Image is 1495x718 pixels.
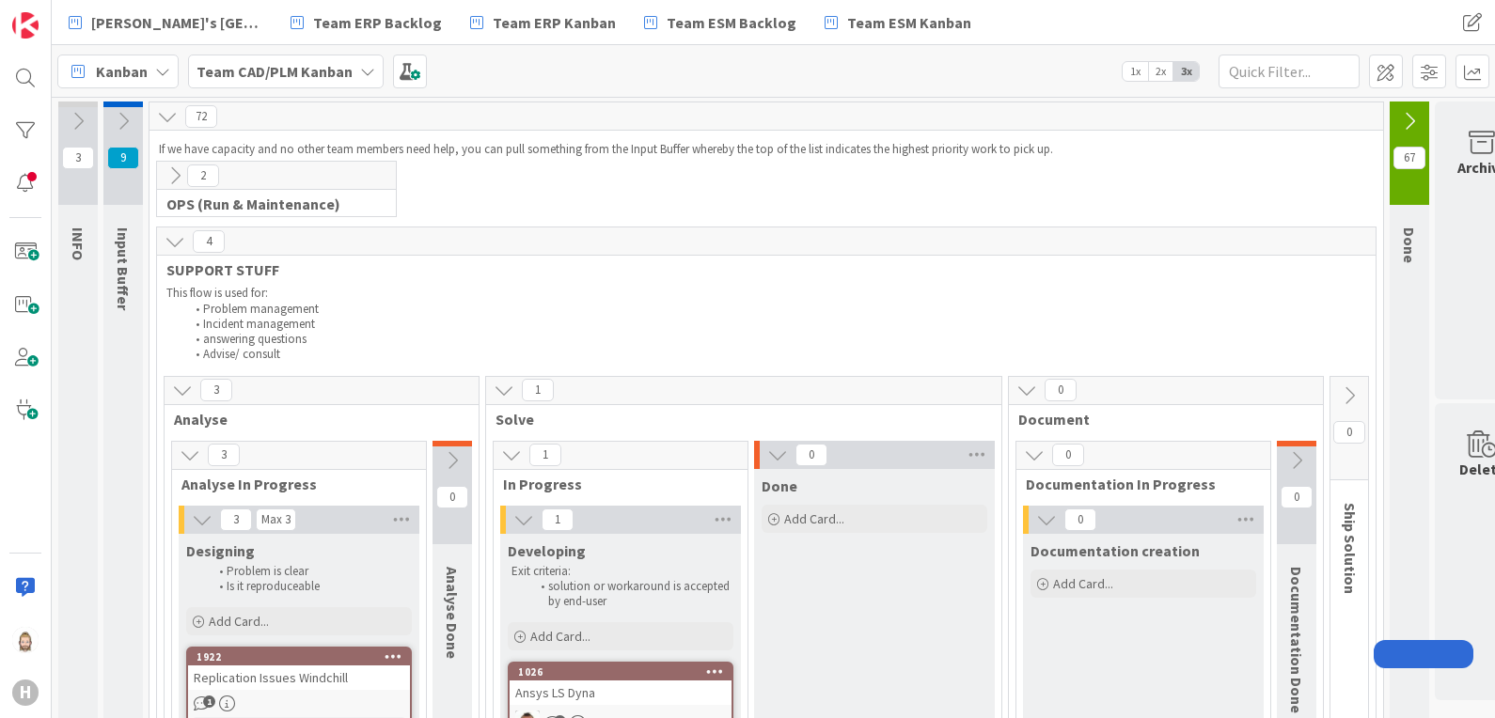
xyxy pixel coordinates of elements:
div: 1026 [518,665,732,679]
b: Team CAD/PLM Kanban [197,62,353,81]
a: Team ESM Kanban [813,6,983,39]
li: answering questions [185,332,1367,347]
a: Team ERP Kanban [459,6,627,39]
img: Rv [12,627,39,653]
span: 0 [436,486,468,508]
div: 1026Ansys LS Dyna [510,663,732,705]
span: 3 [200,379,232,401]
p: This flow is used for: [166,286,1366,301]
span: Team ESM Backlog [667,11,796,34]
span: 1 [542,508,574,531]
span: INFO [69,227,87,260]
img: Visit kanbanzone.com [12,12,39,39]
span: [PERSON_NAME]'s [GEOGRAPHIC_DATA] [91,11,262,34]
span: 3 [62,147,94,169]
span: 0 [795,444,827,466]
span: Documentation creation [1031,541,1200,560]
span: In Progress [503,475,724,493]
span: 72 [185,105,217,128]
span: SUPPORT STUFF [166,260,1352,279]
li: solution or workaround is accepted by end-user [530,579,731,610]
span: Team ERP Kanban [493,11,616,34]
span: 9 [107,147,139,169]
span: 3x [1173,62,1199,81]
span: Add Card... [1053,575,1113,592]
a: Team ESM Backlog [633,6,808,39]
span: 1 [529,444,561,466]
span: Developing [508,541,586,560]
input: Quick Filter... [1219,55,1360,88]
a: [PERSON_NAME]'s [GEOGRAPHIC_DATA] [57,6,274,39]
span: Ship Solution [1341,503,1360,594]
span: OPS (Run & Maintenance) [166,195,372,213]
span: Documentation Done [1287,567,1306,713]
div: Ansys LS Dyna [510,680,732,705]
li: Problem is clear [209,564,409,579]
a: Team ERP Backlog [279,6,453,39]
span: 0 [1052,444,1084,466]
span: 2x [1148,62,1173,81]
li: Problem management [185,302,1367,317]
span: Documentation In Progress [1026,475,1247,493]
span: Kanban [96,60,148,83]
p: Exit criteria: [511,564,730,579]
div: Max 3 [261,515,291,524]
span: Done [762,476,797,495]
li: Is it reproduceable [209,579,409,594]
span: 67 [1393,147,1425,169]
span: Add Card... [784,510,844,527]
span: Done [1400,227,1419,263]
div: 1922 [197,650,410,663]
li: Incident management [185,317,1367,332]
span: Team ESM Kanban [847,11,971,34]
p: If we have capacity and no other team members need help, you can pull something from the Input Bu... [159,142,1374,157]
span: 3 [208,444,240,466]
span: 1 [522,379,554,401]
span: Solve [496,410,978,429]
span: Add Card... [209,613,269,630]
span: 0 [1045,379,1077,401]
div: 1922Replication Issues Windchill [188,648,410,690]
div: H [12,679,39,706]
span: Analyse Done [443,567,462,659]
span: 1 [203,695,215,708]
span: Designing [186,541,255,560]
span: 0 [1281,486,1313,508]
span: 0 [1333,421,1365,444]
span: Analyse In Progress [181,475,402,493]
span: 0 [1064,508,1096,531]
span: Add Card... [530,628,590,645]
span: Team ERP Backlog [313,11,442,34]
span: Input Buffer [114,227,133,310]
span: 1x [1123,62,1148,81]
span: 2 [187,164,219,187]
li: Advise/ consult [185,347,1367,362]
span: Document [1018,410,1299,429]
div: 1026 [510,663,732,680]
span: 3 [220,508,252,531]
span: Analyse [174,410,455,429]
span: 4 [193,230,225,253]
div: Replication Issues Windchill [188,665,410,690]
div: 1922 [188,648,410,665]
